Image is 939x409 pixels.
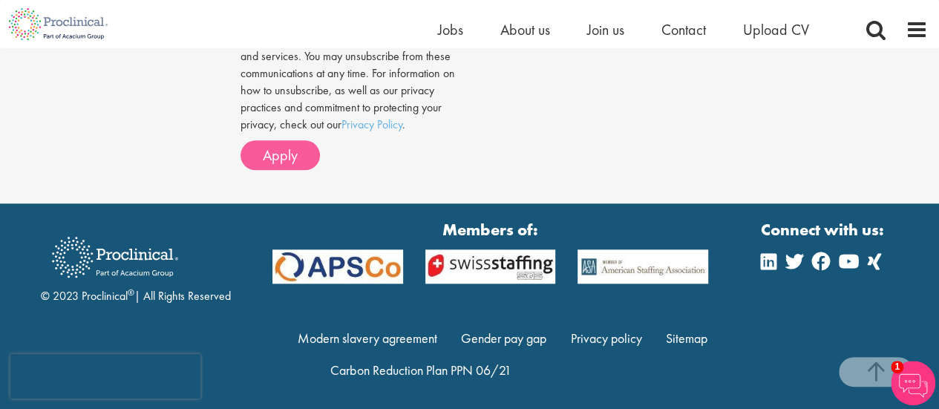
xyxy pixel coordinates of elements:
[272,218,709,241] strong: Members of:
[41,226,231,305] div: © 2023 Proclinical | All Rights Reserved
[571,330,642,347] a: Privacy policy
[891,361,935,405] img: Chatbot
[743,20,809,39] a: Upload CV
[261,249,414,284] img: APSCo
[891,361,903,373] span: 1
[414,249,567,284] img: APSCo
[666,330,707,347] a: Sitemap
[263,145,298,165] span: Apply
[10,354,200,399] iframe: reCAPTCHA
[761,218,887,241] strong: Connect with us:
[461,330,546,347] a: Gender pay gap
[241,14,459,133] p: Proclinical needs the contact information you provide to us to contact you about our products and...
[438,20,463,39] a: Jobs
[41,226,189,288] img: Proclinical Recruitment
[128,287,134,298] sup: ®
[566,249,719,284] img: APSCo
[241,140,320,170] button: Apply
[661,20,706,39] a: Contact
[587,20,624,39] a: Join us
[298,330,437,347] a: Modern slavery agreement
[330,361,511,379] a: Carbon Reduction Plan PPN 06/21
[500,20,550,39] a: About us
[341,117,402,132] a: Privacy Policy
